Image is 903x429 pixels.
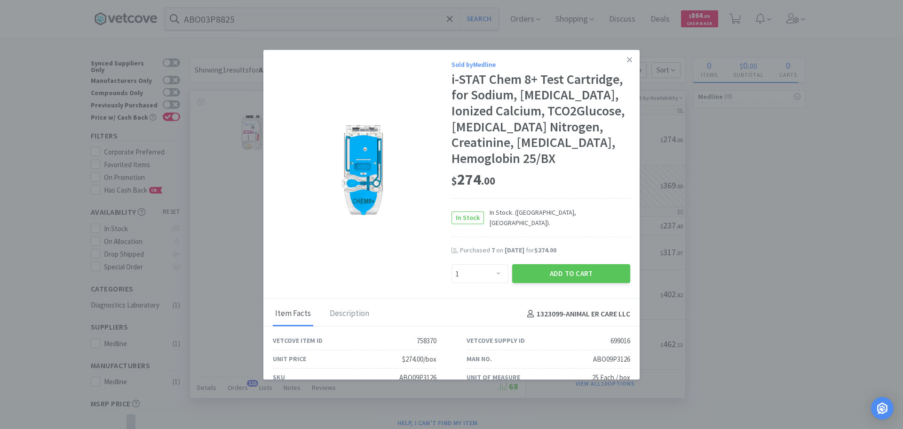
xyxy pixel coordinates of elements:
span: [DATE] [505,246,524,254]
h4: 1323099 - ANIMAL ER CARE LLC [523,308,630,320]
div: i-STAT Chem 8+ Test Cartridge, for Sodium, [MEDICAL_DATA], Ionized Calcium, TCO2Glucose, [MEDICAL... [451,72,630,167]
span: . 00 [481,174,495,187]
div: Sold by Medline [451,59,630,70]
div: Unit of Measure [467,372,520,382]
img: 9ac0931a20fe4920996c202c9257d11d_699016.jpeg [323,110,401,232]
button: Add to Cart [512,264,630,283]
div: ABO09P3126 [593,354,630,365]
div: SKU [273,372,285,382]
div: $274.00/box [402,354,436,365]
span: In Stock [452,212,483,224]
span: In Stock. ([GEOGRAPHIC_DATA], [GEOGRAPHIC_DATA]). [484,207,630,228]
div: Purchased on for [460,246,630,255]
div: Description [327,302,372,326]
div: Item Facts [273,302,313,326]
div: ABO09P3126 [399,372,436,383]
div: 25 Each / box [592,372,630,383]
div: Vetcove Item ID [273,335,323,346]
span: $274.00 [534,246,556,254]
span: 274 [451,170,495,189]
div: 699016 [610,335,630,347]
div: Unit Price [273,354,306,364]
span: 7 [491,246,495,254]
div: 758370 [417,335,436,347]
div: Man No. [467,354,492,364]
span: $ [451,174,457,187]
div: Open Intercom Messenger [871,397,894,420]
div: Vetcove Supply ID [467,335,525,346]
